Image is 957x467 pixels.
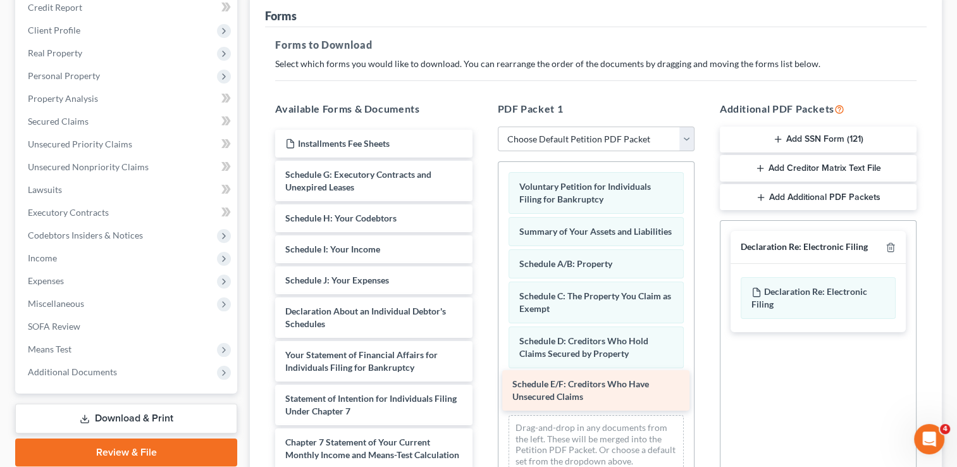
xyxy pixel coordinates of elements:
span: Schedule G: Executory Contracts and Unexpired Leases [285,169,431,192]
a: Review & File [15,439,237,466]
a: Download & Print [15,404,237,433]
button: Add SSN Form (121) [720,127,917,153]
span: Schedule C: The Property You Claim as Exempt [519,290,671,314]
span: Property Analysis [28,93,98,104]
span: Your Statement of Financial Affairs for Individuals Filing for Bankruptcy [285,349,438,373]
span: Real Property [28,47,82,58]
a: Executory Contracts [18,201,237,224]
span: Unsecured Nonpriority Claims [28,161,149,172]
span: Executory Contracts [28,207,109,218]
span: Schedule E/F: Creditors Who Have Unsecured Claims [512,378,649,402]
a: SOFA Review [18,315,237,338]
a: Lawsuits [18,178,237,201]
span: Schedule J: Your Expenses [285,275,389,285]
button: Add Additional PDF Packets [720,184,917,211]
span: Additional Documents [28,366,117,377]
span: Expenses [28,275,64,286]
div: Declaration Re: Electronic Filing [741,241,868,253]
span: Client Profile [28,25,80,35]
span: Chapter 7 Statement of Your Current Monthly Income and Means-Test Calculation [285,437,459,460]
span: Summary of Your Assets and Liabilities [519,226,672,237]
span: Means Test [28,344,71,354]
span: Personal Property [28,70,100,81]
span: Credit Report [28,2,82,13]
span: Declaration Re: Electronic Filing [751,286,867,309]
a: Unsecured Priority Claims [18,133,237,156]
a: Unsecured Nonpriority Claims [18,156,237,178]
a: Property Analysis [18,87,237,110]
iframe: Intercom live chat [914,424,944,454]
span: Secured Claims [28,116,89,127]
div: Forms [265,8,297,23]
span: Miscellaneous [28,298,84,309]
span: Statement of Intention for Individuals Filing Under Chapter 7 [285,393,457,416]
span: Unsecured Priority Claims [28,139,132,149]
span: Codebtors Insiders & Notices [28,230,143,240]
a: Secured Claims [18,110,237,133]
span: Declaration About an Individual Debtor's Schedules [285,306,446,329]
span: Income [28,252,57,263]
span: Schedule A/B: Property [519,258,612,269]
span: Schedule I: Your Income [285,244,380,254]
h5: Forms to Download [275,37,917,53]
span: Schedule D: Creditors Who Hold Claims Secured by Property [519,335,648,359]
span: Schedule H: Your Codebtors [285,213,397,223]
h5: Additional PDF Packets [720,101,917,116]
p: Select which forms you would like to download. You can rearrange the order of the documents by dr... [275,58,917,70]
span: SOFA Review [28,321,80,332]
h5: PDF Packet 1 [498,101,695,116]
span: Voluntary Petition for Individuals Filing for Bankruptcy [519,181,651,204]
span: 4 [940,424,950,434]
button: Add Creditor Matrix Text File [720,155,917,182]
span: Lawsuits [28,184,62,195]
h5: Available Forms & Documents [275,101,472,116]
span: Installments Fee Sheets [298,138,390,149]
